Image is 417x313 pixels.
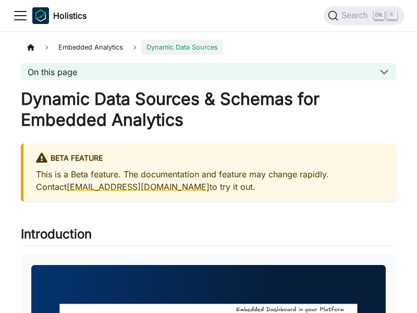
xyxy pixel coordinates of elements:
[387,10,397,20] kbd: K
[21,63,396,80] button: On this page
[21,226,396,246] h2: Introduction
[141,40,223,55] span: Dynamic Data Sources
[53,40,128,55] span: Embedded Analytics
[53,9,87,22] b: Holistics
[13,8,28,23] button: Toggle navigation bar
[32,7,87,24] a: HolisticsHolistics
[36,152,384,165] div: BETA FEATURE
[21,40,41,55] a: Home page
[338,11,374,20] span: Search
[21,89,396,130] h1: Dynamic Data Sources & Schemas for Embedded Analytics
[36,168,384,193] p: This is a Beta feature. The documentation and feature may change rapidly. Contact to try it out.
[32,7,49,24] img: Holistics
[67,182,210,192] a: [EMAIL_ADDRESS][DOMAIN_NAME]
[21,40,396,55] nav: Breadcrumbs
[324,6,404,25] button: Search (Ctrl+K)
